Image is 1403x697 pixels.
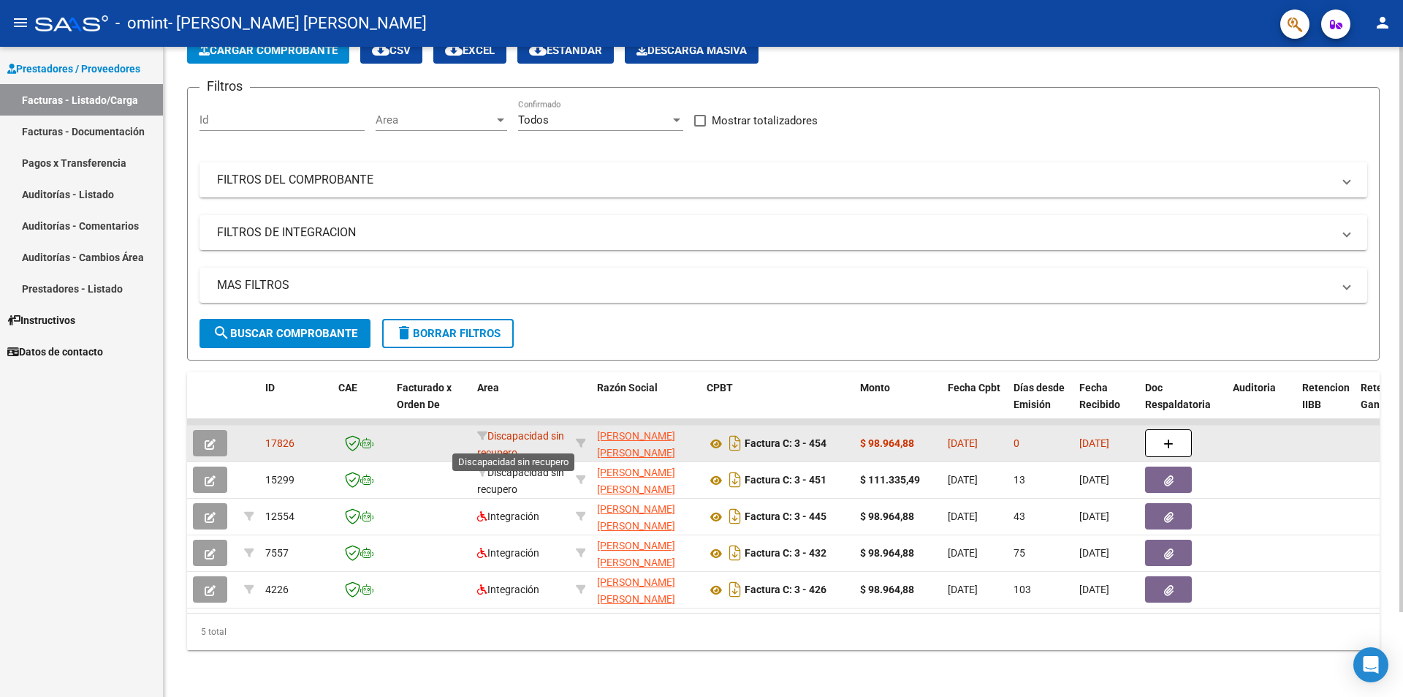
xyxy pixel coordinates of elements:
span: CSV [372,44,411,57]
datatable-header-cell: Auditoria [1227,372,1296,437]
button: Borrar Filtros [382,319,514,348]
span: Instructivos [7,312,75,328]
strong: $ 98.964,88 [860,547,914,559]
div: 27173491250 [597,538,695,568]
span: Integración [477,547,539,559]
span: [DATE] [1079,474,1109,486]
span: 13 [1014,474,1025,486]
span: Fecha Recibido [1079,382,1120,410]
datatable-header-cell: Fecha Recibido [1073,372,1139,437]
span: [DATE] [1079,547,1109,559]
button: Descarga Masiva [625,37,758,64]
div: 27173491250 [597,428,695,459]
span: [DATE] [1079,584,1109,595]
app-download-masive: Descarga masiva de comprobantes (adjuntos) [625,37,758,64]
mat-panel-title: MAS FILTROS [217,277,1332,293]
span: Días desde Emisión [1014,382,1065,410]
span: Doc Respaldatoria [1145,382,1211,410]
span: Descarga Masiva [636,44,747,57]
span: Auditoria [1233,382,1276,393]
span: Discapacidad sin recupero [477,467,564,495]
div: Open Intercom Messenger [1353,647,1388,682]
span: 7557 [265,547,289,559]
span: 43 [1014,510,1025,522]
span: 103 [1014,584,1031,595]
span: [DATE] [948,437,978,449]
mat-expansion-panel-header: FILTROS DE INTEGRACION [199,215,1367,250]
span: 0 [1014,437,1019,449]
strong: Factura C: 3 - 432 [745,548,826,560]
span: 12554 [265,510,294,522]
span: ID [265,382,275,393]
datatable-header-cell: Días desde Emisión [1008,372,1073,437]
datatable-header-cell: Retencion IIBB [1296,372,1355,437]
datatable-header-cell: Area [471,372,570,437]
strong: Factura C: 3 - 445 [745,511,826,523]
i: Descargar documento [726,541,745,565]
span: EXCEL [445,44,495,57]
button: EXCEL [433,37,506,64]
strong: Factura C: 3 - 426 [745,584,826,596]
strong: $ 98.964,88 [860,510,914,522]
span: [PERSON_NAME] [PERSON_NAME] [597,467,675,495]
strong: Factura C: 3 - 454 [745,438,826,450]
datatable-header-cell: Facturado x Orden De [391,372,471,437]
span: Monto [860,382,890,393]
span: Retencion IIBB [1302,382,1350,410]
span: [DATE] [948,547,978,559]
mat-icon: cloud_download [445,41,463,59]
span: 17826 [265,437,294,449]
datatable-header-cell: Fecha Cpbt [942,372,1008,437]
div: 27173491250 [597,501,695,532]
datatable-header-cell: Razón Social [591,372,701,437]
datatable-header-cell: CPBT [701,372,854,437]
mat-icon: cloud_download [372,41,389,59]
span: [DATE] [948,474,978,486]
strong: $ 98.964,88 [860,437,914,449]
datatable-header-cell: Doc Respaldatoria [1139,372,1227,437]
span: [PERSON_NAME] [PERSON_NAME] [597,576,675,605]
mat-icon: delete [395,324,413,342]
span: Estandar [529,44,602,57]
datatable-header-cell: ID [259,372,332,437]
mat-panel-title: FILTROS DEL COMPROBANTE [217,172,1332,188]
strong: $ 98.964,88 [860,584,914,595]
datatable-header-cell: Monto [854,372,942,437]
span: [PERSON_NAME] [PERSON_NAME] [597,503,675,532]
datatable-header-cell: CAE [332,372,391,437]
span: CAE [338,382,357,393]
mat-icon: search [213,324,230,342]
span: Cargar Comprobante [199,44,338,57]
strong: Factura C: 3 - 451 [745,475,826,486]
span: Integración [477,510,539,522]
span: Area [376,113,494,127]
mat-icon: cloud_download [529,41,547,59]
span: Fecha Cpbt [948,382,1000,393]
button: Estandar [517,37,614,64]
span: [DATE] [1079,510,1109,522]
div: 27173491250 [597,464,695,495]
span: 15299 [265,474,294,486]
span: 4226 [265,584,289,595]
button: Buscar Comprobante [199,319,370,348]
span: CPBT [707,382,733,393]
mat-panel-title: FILTROS DE INTEGRACION [217,225,1332,241]
span: [DATE] [948,584,978,595]
span: Discapacidad sin recupero [477,430,564,459]
button: Cargar Comprobante [187,37,349,64]
span: Todos [518,113,549,127]
button: CSV [360,37,422,64]
span: - omint [115,7,168,39]
i: Descargar documento [726,505,745,528]
span: 75 [1014,547,1025,559]
span: Area [477,382,499,393]
h3: Filtros [199,76,250,97]
mat-icon: person [1374,14,1391,31]
span: Facturado x Orden De [397,382,452,410]
i: Descargar documento [726,432,745,455]
span: - [PERSON_NAME] [PERSON_NAME] [168,7,427,39]
span: Integración [477,584,539,595]
i: Descargar documento [726,468,745,491]
span: Mostrar totalizadores [712,112,818,129]
span: [DATE] [1079,437,1109,449]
